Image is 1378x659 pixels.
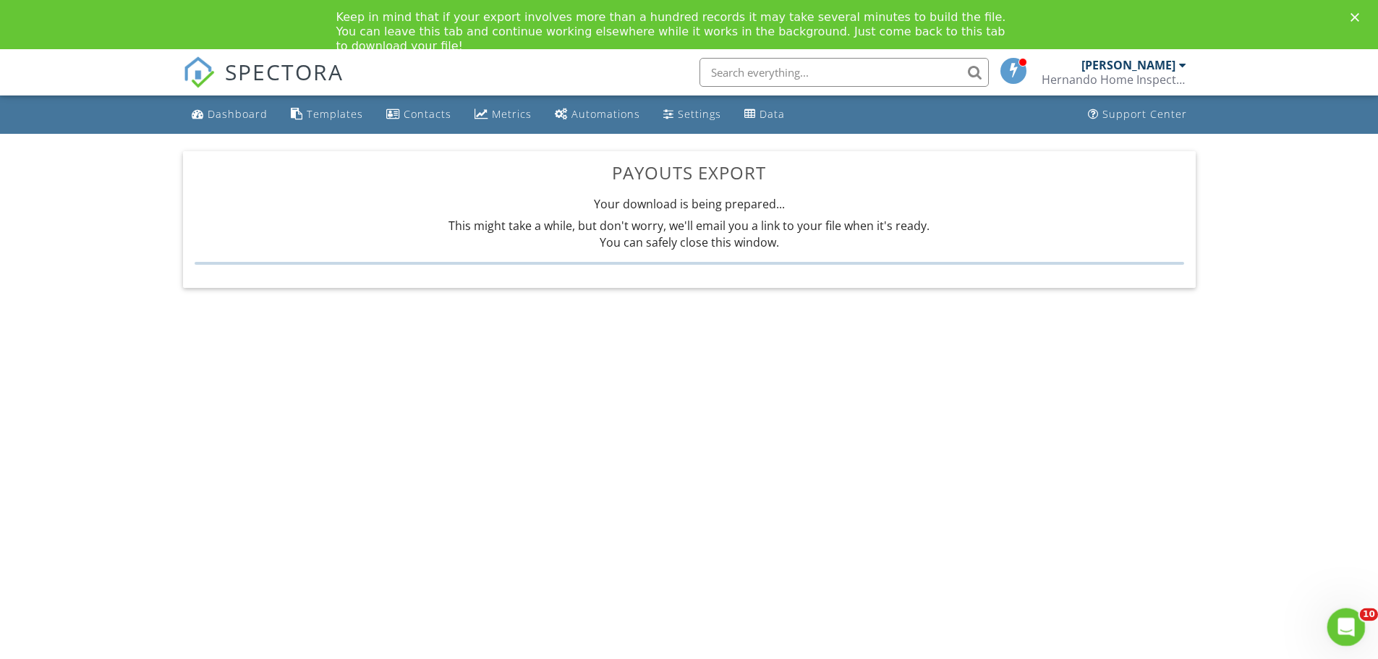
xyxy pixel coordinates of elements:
[760,107,785,121] div: Data
[183,69,344,99] a: SPECTORA
[549,101,646,128] a: Automations (Basic)
[380,101,457,128] a: Contacts
[1081,58,1175,72] div: [PERSON_NAME]
[739,101,791,128] a: Data
[195,212,1184,256] div: This might take a while, but don't worry, we'll email you a link to your file when it's ready. Yo...
[336,10,1019,54] div: Keep in mind that if your export involves more than a hundred records it may take several minutes...
[285,101,369,128] a: Templates
[1042,72,1186,87] div: Hernando Home Inspector
[225,56,344,87] span: SPECTORA
[195,196,1184,265] div: Your download is being prepared...
[1327,608,1366,647] iframe: Intercom live chat
[195,163,1184,182] h3: Payouts Export
[699,58,989,87] input: Search everything...
[469,101,537,128] a: Metrics
[492,107,532,121] div: Metrics
[571,107,640,121] div: Automations
[1351,13,1365,22] div: Close
[1102,107,1187,121] div: Support Center
[307,107,363,121] div: Templates
[678,107,721,121] div: Settings
[208,107,268,121] div: Dashboard
[186,101,273,128] a: Dashboard
[183,56,215,88] img: The Best Home Inspection Software - Spectora
[1082,101,1193,128] a: Support Center
[404,107,451,121] div: Contacts
[658,101,727,128] a: Settings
